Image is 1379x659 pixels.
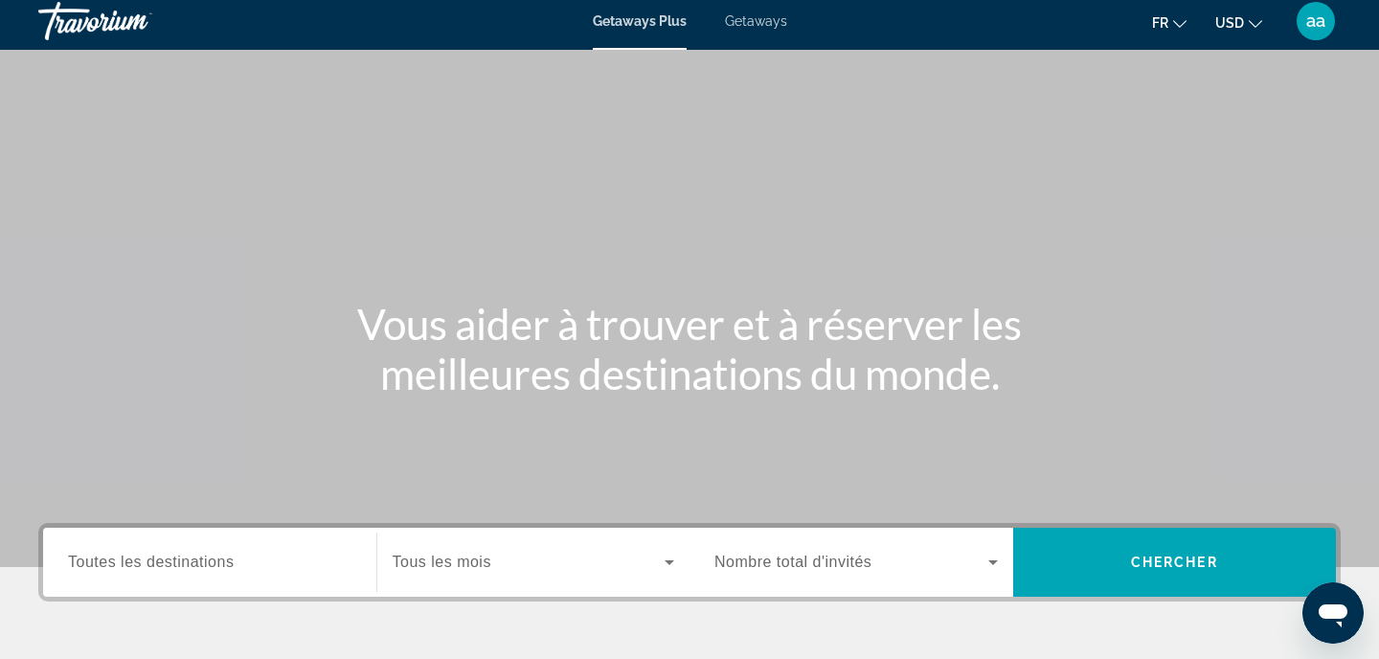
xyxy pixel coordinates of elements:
button: Change currency [1215,9,1262,36]
iframe: Bouton de lancement de la fenêtre de messagerie [1302,582,1364,644]
span: Chercher [1131,555,1218,570]
h1: Vous aider à trouver et à réserver les meilleures destinations du monde. [330,299,1049,398]
button: Search [1013,528,1337,597]
span: USD [1215,15,1244,31]
a: Getaways [725,13,787,29]
span: Nombre total d'invités [714,554,871,570]
span: fr [1152,15,1168,31]
span: aa [1306,11,1325,31]
span: Tous les mois [393,554,491,570]
div: Search widget [43,528,1336,597]
input: Select destination [68,552,351,575]
a: Getaways Plus [593,13,687,29]
span: Toutes les destinations [68,554,234,570]
button: User Menu [1291,1,1341,41]
button: Change language [1152,9,1187,36]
